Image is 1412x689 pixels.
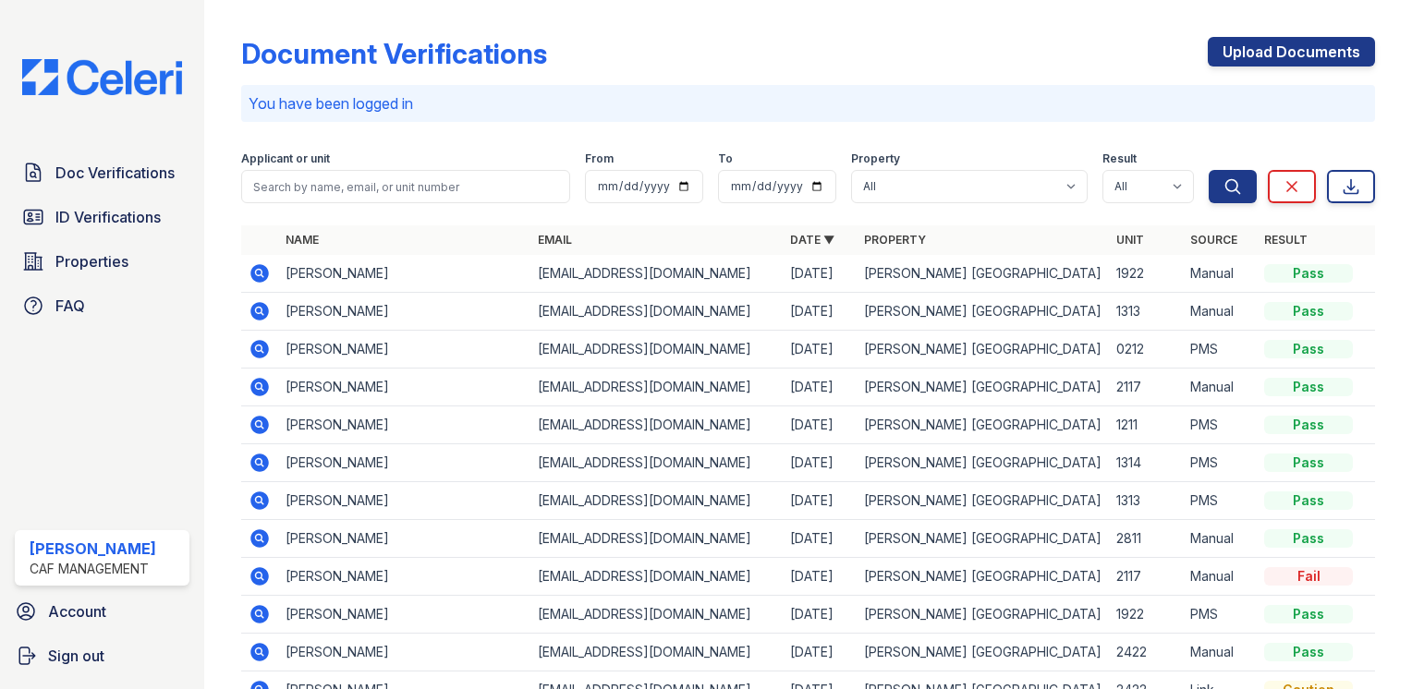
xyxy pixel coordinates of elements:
[249,92,1368,115] p: You have been logged in
[1264,340,1353,358] div: Pass
[55,162,175,184] span: Doc Verifications
[1264,378,1353,396] div: Pass
[1109,558,1183,596] td: 2117
[1183,406,1257,444] td: PMS
[530,482,783,520] td: [EMAIL_ADDRESS][DOMAIN_NAME]
[1183,369,1257,406] td: Manual
[7,59,197,95] img: CE_Logo_Blue-a8612792a0a2168367f1c8372b55b34899dd931a85d93a1a3d3e32e68fde9ad4.png
[1264,416,1353,434] div: Pass
[278,331,530,369] td: [PERSON_NAME]
[1109,406,1183,444] td: 1211
[530,444,783,482] td: [EMAIL_ADDRESS][DOMAIN_NAME]
[1109,293,1183,331] td: 1313
[1190,233,1237,247] a: Source
[783,520,857,558] td: [DATE]
[30,538,156,560] div: [PERSON_NAME]
[783,293,857,331] td: [DATE]
[1183,558,1257,596] td: Manual
[783,369,857,406] td: [DATE]
[1264,491,1353,510] div: Pass
[1183,444,1257,482] td: PMS
[55,206,161,228] span: ID Verifications
[1109,634,1183,671] td: 2422
[857,520,1109,558] td: [PERSON_NAME] [GEOGRAPHIC_DATA]
[278,293,530,331] td: [PERSON_NAME]
[278,596,530,634] td: [PERSON_NAME]
[1264,605,1353,623] div: Pass
[15,243,189,280] a: Properties
[1264,643,1353,661] div: Pass
[7,637,197,674] a: Sign out
[857,406,1109,444] td: [PERSON_NAME] [GEOGRAPHIC_DATA]
[585,151,614,166] label: From
[718,151,733,166] label: To
[783,406,857,444] td: [DATE]
[278,444,530,482] td: [PERSON_NAME]
[783,596,857,634] td: [DATE]
[783,482,857,520] td: [DATE]
[1264,453,1353,472] div: Pass
[851,151,900,166] label: Property
[1183,596,1257,634] td: PMS
[783,444,857,482] td: [DATE]
[241,170,570,203] input: Search by name, email, or unit number
[857,482,1109,520] td: [PERSON_NAME] [GEOGRAPHIC_DATA]
[530,596,783,634] td: [EMAIL_ADDRESS][DOMAIN_NAME]
[1264,567,1353,586] div: Fail
[538,233,572,247] a: Email
[1264,233,1308,247] a: Result
[278,369,530,406] td: [PERSON_NAME]
[857,596,1109,634] td: [PERSON_NAME] [GEOGRAPHIC_DATA]
[790,233,834,247] a: Date ▼
[783,331,857,369] td: [DATE]
[857,558,1109,596] td: [PERSON_NAME] [GEOGRAPHIC_DATA]
[48,645,104,667] span: Sign out
[1208,37,1375,66] a: Upload Documents
[783,634,857,671] td: [DATE]
[1116,233,1144,247] a: Unit
[1264,264,1353,283] div: Pass
[1102,151,1137,166] label: Result
[7,593,197,630] a: Account
[15,154,189,191] a: Doc Verifications
[278,558,530,596] td: [PERSON_NAME]
[278,482,530,520] td: [PERSON_NAME]
[1183,520,1257,558] td: Manual
[530,369,783,406] td: [EMAIL_ADDRESS][DOMAIN_NAME]
[1264,529,1353,548] div: Pass
[530,293,783,331] td: [EMAIL_ADDRESS][DOMAIN_NAME]
[1109,520,1183,558] td: 2811
[1109,596,1183,634] td: 1922
[857,255,1109,293] td: [PERSON_NAME] [GEOGRAPHIC_DATA]
[530,520,783,558] td: [EMAIL_ADDRESS][DOMAIN_NAME]
[783,255,857,293] td: [DATE]
[530,406,783,444] td: [EMAIL_ADDRESS][DOMAIN_NAME]
[530,255,783,293] td: [EMAIL_ADDRESS][DOMAIN_NAME]
[530,558,783,596] td: [EMAIL_ADDRESS][DOMAIN_NAME]
[278,406,530,444] td: [PERSON_NAME]
[857,369,1109,406] td: [PERSON_NAME] [GEOGRAPHIC_DATA]
[55,250,128,272] span: Properties
[1264,302,1353,320] div: Pass
[15,199,189,236] a: ID Verifications
[857,293,1109,331] td: [PERSON_NAME] [GEOGRAPHIC_DATA]
[278,255,530,293] td: [PERSON_NAME]
[1109,255,1183,293] td: 1922
[30,560,156,578] div: CAF Management
[55,295,85,317] span: FAQ
[1109,482,1183,520] td: 1313
[278,634,530,671] td: [PERSON_NAME]
[286,233,319,247] a: Name
[530,634,783,671] td: [EMAIL_ADDRESS][DOMAIN_NAME]
[857,444,1109,482] td: [PERSON_NAME] [GEOGRAPHIC_DATA]
[278,520,530,558] td: [PERSON_NAME]
[864,233,926,247] a: Property
[530,331,783,369] td: [EMAIL_ADDRESS][DOMAIN_NAME]
[241,37,547,70] div: Document Verifications
[48,600,106,623] span: Account
[15,287,189,324] a: FAQ
[1183,634,1257,671] td: Manual
[1183,255,1257,293] td: Manual
[1183,482,1257,520] td: PMS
